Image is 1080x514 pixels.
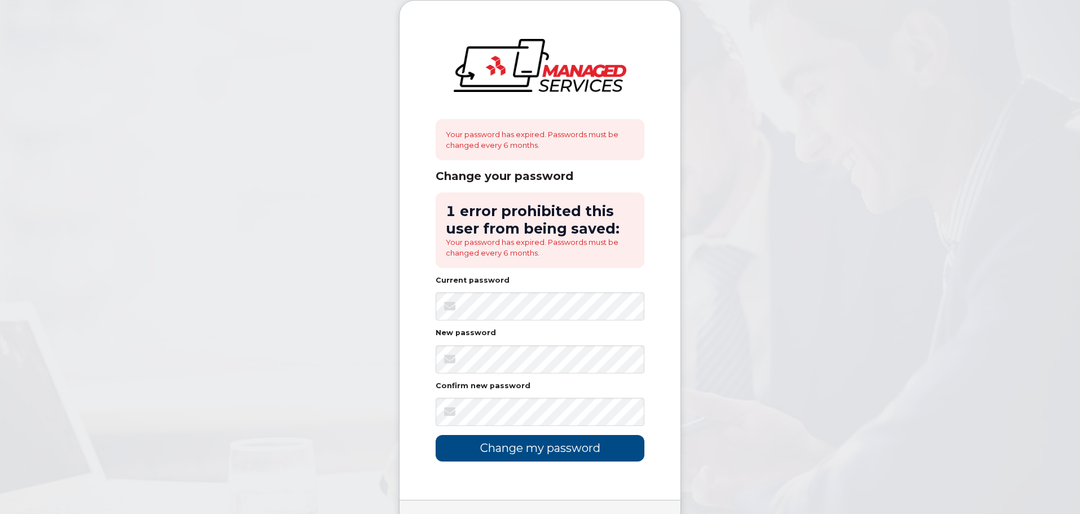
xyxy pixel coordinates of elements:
input: Change my password [436,435,644,462]
label: Current password [436,277,510,284]
li: Your password has expired. Passwords must be changed every 6 months. [446,237,634,258]
label: New password [436,330,496,337]
div: Your password has expired. Passwords must be changed every 6 months. [436,119,644,160]
img: logo-large.png [454,39,626,92]
div: Change your password [436,169,644,183]
label: Confirm new password [436,383,530,390]
h2: 1 error prohibited this user from being saved: [446,203,634,237]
